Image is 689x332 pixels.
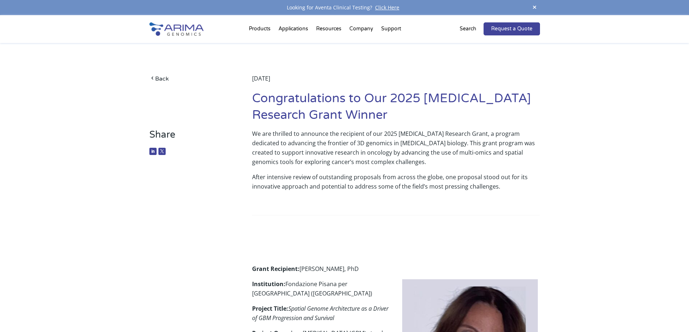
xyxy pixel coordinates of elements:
[460,24,476,34] p: Search
[372,4,402,11] a: Click Here
[252,279,540,304] p: Fondazione Pisana per [GEOGRAPHIC_DATA] ([GEOGRAPHIC_DATA])
[252,172,540,197] p: After intensive review of outstanding proposals from across the globe, one proposal stood out for...
[149,129,231,146] h3: Share
[252,90,540,129] h1: Congratulations to Our 2025 [MEDICAL_DATA] Research Grant Winner
[484,22,540,35] a: Request a Quote
[149,3,540,12] div: Looking for Aventa Clinical Testing?
[252,74,540,90] div: [DATE]
[252,305,388,322] em: Spatial Genome Architecture as a Driver of GBM Progression and Survival
[252,280,285,288] strong: Institution:
[252,264,540,279] p: [PERSON_NAME], PhD
[149,74,231,83] a: Back
[252,265,299,273] strong: Grant Recipient:
[252,305,288,312] strong: Project Title:
[252,129,540,172] p: We are thrilled to announce the recipient of our 2025 [MEDICAL_DATA] Research Grant, a program de...
[149,22,204,36] img: Arima-Genomics-logo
